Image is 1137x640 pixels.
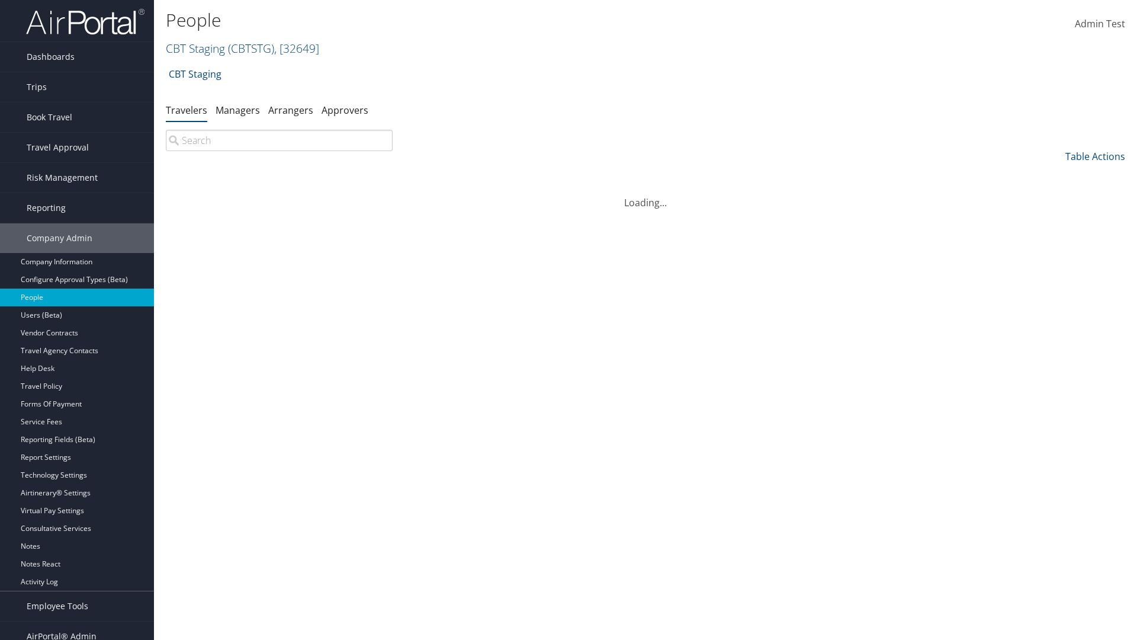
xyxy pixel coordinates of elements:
span: Book Travel [27,103,72,132]
a: Managers [216,104,260,117]
span: , [ 32649 ] [274,40,319,56]
a: Approvers [322,104,368,117]
a: Table Actions [1065,150,1125,163]
span: ( CBTSTG ) [228,40,274,56]
a: CBT Staging [169,62,221,86]
span: Company Admin [27,223,92,253]
span: Trips [27,72,47,102]
img: airportal-logo.png [26,8,144,36]
span: Admin Test [1075,17,1125,30]
a: Travelers [166,104,207,117]
span: Employee Tools [27,591,88,621]
span: Risk Management [27,163,98,193]
a: CBT Staging [166,40,319,56]
input: Search [166,130,393,151]
h1: People [166,8,805,33]
a: Arrangers [268,104,313,117]
span: Reporting [27,193,66,223]
span: Travel Approval [27,133,89,162]
div: Loading... [166,181,1125,210]
a: Admin Test [1075,6,1125,43]
span: Dashboards [27,42,75,72]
